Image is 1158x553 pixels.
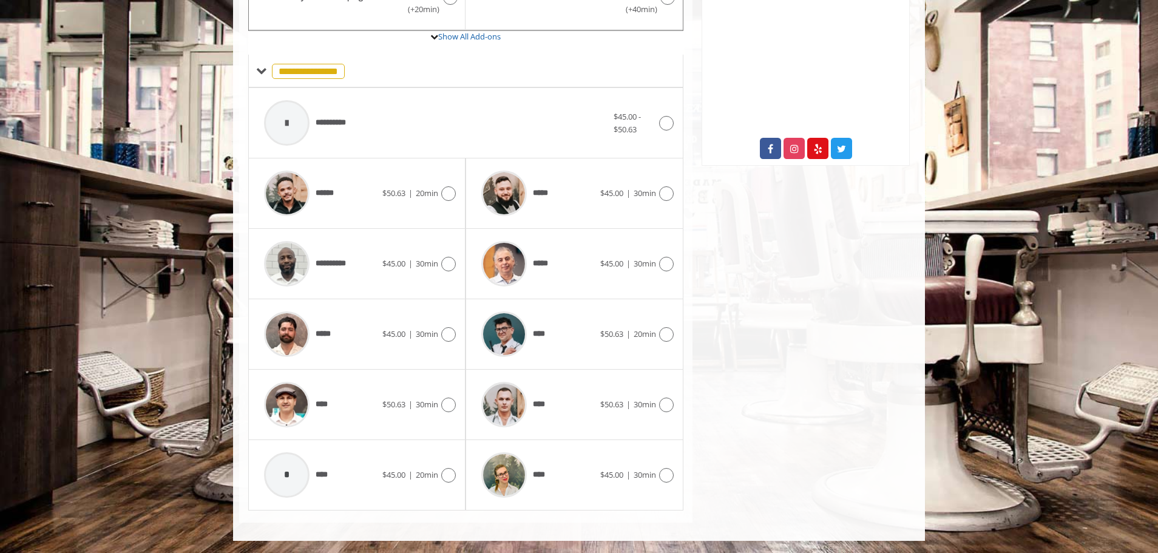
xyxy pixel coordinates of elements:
[614,111,641,135] span: $45.00 - $50.63
[408,188,413,198] span: |
[600,469,623,480] span: $45.00
[600,258,623,269] span: $45.00
[416,328,438,339] span: 30min
[626,188,631,198] span: |
[401,3,437,16] span: (+20min )
[416,258,438,269] span: 30min
[600,399,623,410] span: $50.63
[408,399,413,410] span: |
[626,328,631,339] span: |
[634,399,656,410] span: 30min
[626,469,631,480] span: |
[408,469,413,480] span: |
[408,328,413,339] span: |
[634,469,656,480] span: 30min
[416,399,438,410] span: 30min
[382,399,405,410] span: $50.63
[626,399,631,410] span: |
[626,258,631,269] span: |
[600,328,623,339] span: $50.63
[416,188,438,198] span: 20min
[408,258,413,269] span: |
[416,469,438,480] span: 20min
[382,258,405,269] span: $45.00
[382,469,405,480] span: $45.00
[634,188,656,198] span: 30min
[634,328,656,339] span: 20min
[438,31,501,42] a: Show All Add-ons
[382,328,405,339] span: $45.00
[618,3,654,16] span: (+40min )
[634,258,656,269] span: 30min
[382,188,405,198] span: $50.63
[600,188,623,198] span: $45.00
